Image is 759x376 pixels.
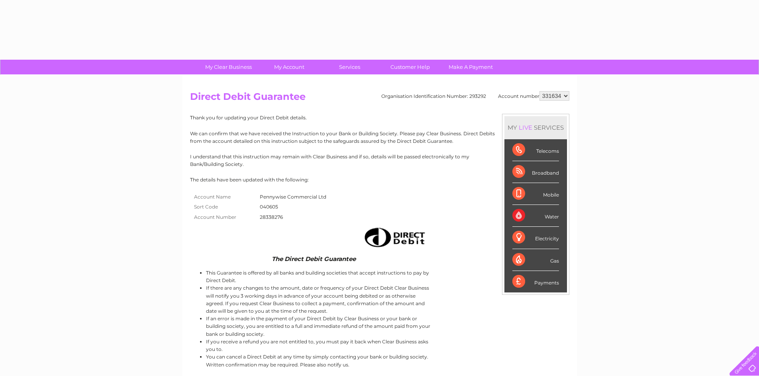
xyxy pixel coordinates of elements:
div: Payments [512,271,559,292]
div: MY SERVICES [504,116,567,139]
a: Customer Help [377,60,443,74]
div: Organisation Identification Number: 293292 Account number [381,91,569,101]
div: Water [512,205,559,227]
li: If you receive a refund you are not entitled to, you must pay it back when Clear Business asks yo... [206,338,432,353]
a: My Account [256,60,322,74]
div: LIVE [517,124,534,131]
img: Direct Debit image [357,224,430,250]
li: This Guarantee is offered by all banks and building societies that accept instructions to pay by ... [206,269,432,284]
th: Account Number [190,212,258,222]
li: If there are any changes to the amount, date or frequency of your Direct Debit Clear Business wil... [206,284,432,315]
div: Electricity [512,227,559,249]
div: Telecoms [512,139,559,161]
div: Mobile [512,183,559,205]
p: We can confirm that we have received the Instruction to your Bank or Building Society. Please pay... [190,130,569,145]
a: My Clear Business [196,60,261,74]
div: Gas [512,249,559,271]
p: I understand that this instruction may remain with Clear Business and if so, details will be pass... [190,153,569,168]
td: 28338276 [258,212,328,222]
a: Make A Payment [438,60,504,74]
div: Broadband [512,161,559,183]
td: 040605 [258,202,328,212]
th: Account Name [190,192,258,202]
li: You can cancel a Direct Debit at any time by simply contacting your bank or building society. Wri... [206,353,432,368]
td: Pennywise Commercial Ltd [258,192,328,202]
td: The Direct Debit Guarantee [190,253,432,264]
a: Services [317,60,382,74]
p: The details have been updated with the following: [190,176,569,183]
h2: Direct Debit Guarantee [190,91,569,106]
li: If an error is made in the payment of your Direct Debit by Clear Business or your bank or buildin... [206,315,432,338]
p: Thank you for updating your Direct Debit details. [190,114,569,121]
th: Sort Code [190,202,258,212]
